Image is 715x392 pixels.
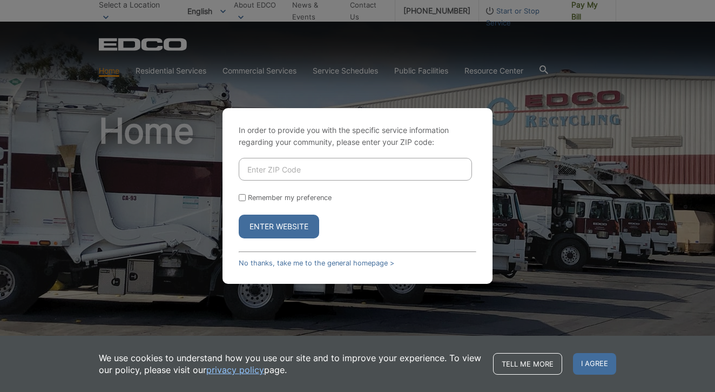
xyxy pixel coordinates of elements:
[248,194,332,202] label: Remember my preference
[239,124,476,148] p: In order to provide you with the specific service information regarding your community, please en...
[99,352,482,376] p: We use cookies to understand how you use our site and to improve your experience. To view our pol...
[239,259,394,267] a: No thanks, take me to the general homepage >
[239,158,472,181] input: Enter ZIP Code
[206,364,264,376] a: privacy policy
[493,353,562,375] a: Tell me more
[573,353,616,375] span: I agree
[239,215,319,238] button: Enter Website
